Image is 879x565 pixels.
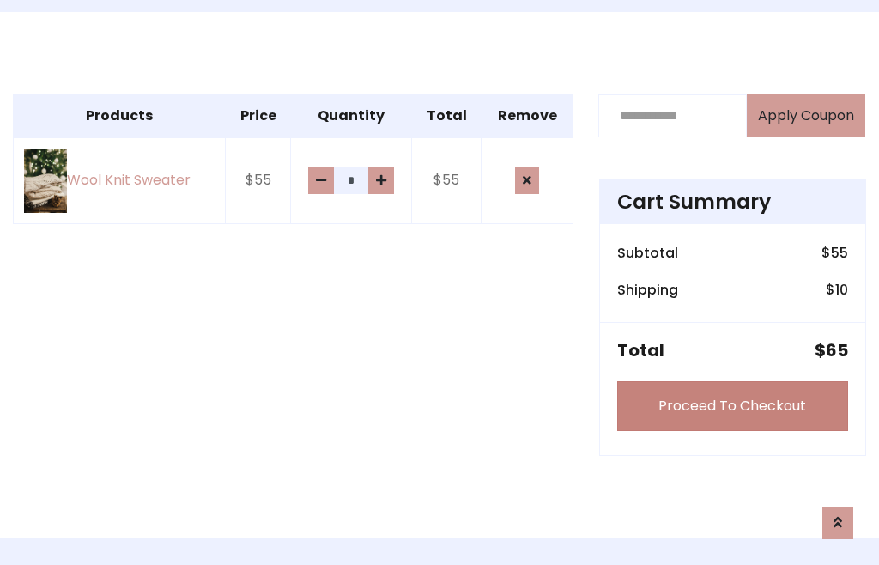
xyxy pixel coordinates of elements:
[226,94,291,137] th: Price
[747,94,865,137] button: Apply Coupon
[826,338,848,362] span: 65
[412,137,482,224] td: $55
[14,94,226,137] th: Products
[617,190,848,214] h4: Cart Summary
[617,381,848,431] a: Proceed To Checkout
[826,282,848,298] h6: $
[290,94,411,137] th: Quantity
[831,243,848,263] span: 55
[835,280,848,300] span: 10
[815,340,848,361] h5: $
[821,245,848,261] h6: $
[617,340,664,361] h5: Total
[226,137,291,224] td: $55
[412,94,482,137] th: Total
[617,282,678,298] h6: Shipping
[482,94,573,137] th: Remove
[24,149,215,213] a: Wool Knit Sweater
[617,245,678,261] h6: Subtotal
